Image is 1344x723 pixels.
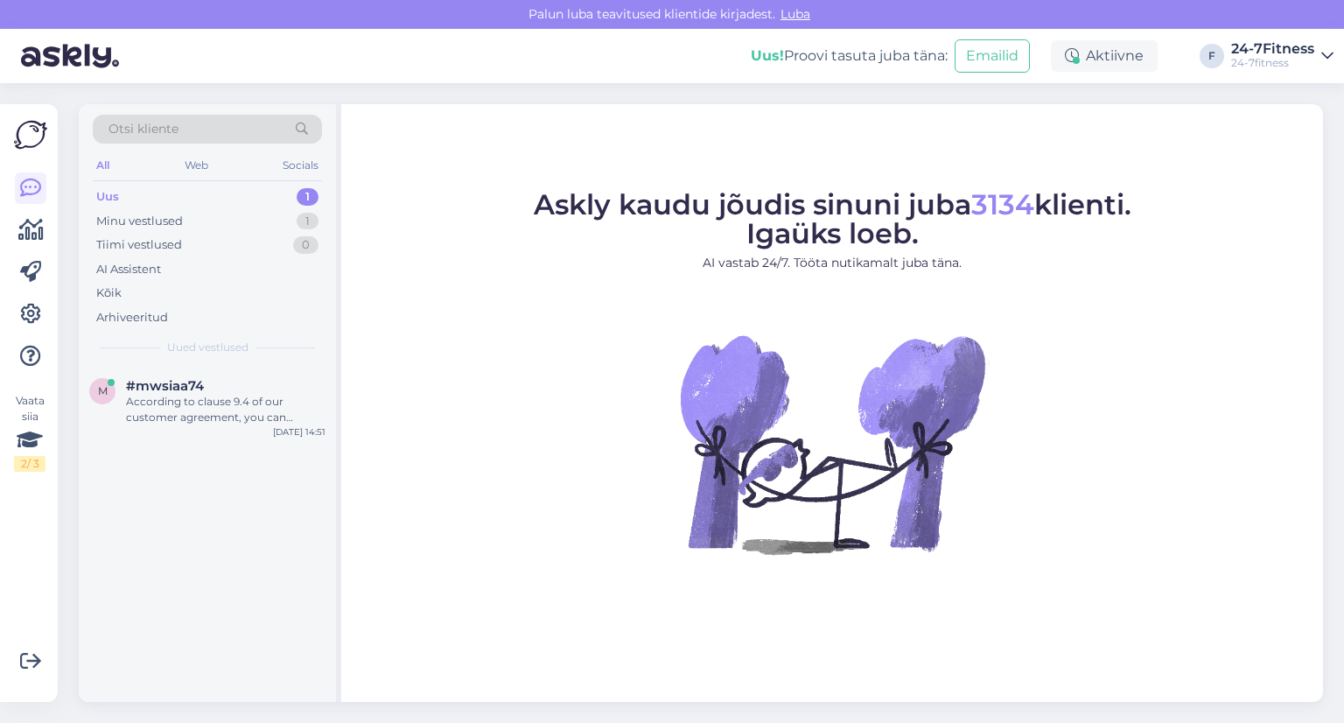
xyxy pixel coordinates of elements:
[1231,42,1314,56] div: 24-7Fitness
[96,261,161,278] div: AI Assistent
[126,394,325,425] div: According to clause 9.4 of our customer agreement, you can terminate your annual contract early. ...
[751,46,948,67] div: Proovi tasuta juba täna:
[93,154,113,177] div: All
[96,213,183,230] div: Minu vestlused
[181,154,212,177] div: Web
[751,47,784,64] b: Uus!
[98,384,108,397] span: m
[1231,56,1314,70] div: 24-7fitness
[167,340,248,355] span: Uued vestlused
[273,425,325,439] div: [DATE] 14:51
[1231,42,1333,70] a: 24-7Fitness24-7fitness
[1200,44,1224,68] div: F
[96,309,168,326] div: Arhiveeritud
[297,188,318,206] div: 1
[14,118,47,151] img: Askly Logo
[279,154,322,177] div: Socials
[297,213,318,230] div: 1
[293,236,318,254] div: 0
[534,187,1131,250] span: Askly kaudu jõudis sinuni juba klienti. Igaüks loeb.
[96,188,119,206] div: Uus
[534,254,1131,272] p: AI vastab 24/7. Tööta nutikamalt juba täna.
[775,6,815,22] span: Luba
[1051,40,1158,72] div: Aktiivne
[126,378,204,394] span: #mwsiaa74
[96,236,182,254] div: Tiimi vestlused
[14,456,45,472] div: 2 / 3
[14,393,45,472] div: Vaata siia
[675,286,990,601] img: No Chat active
[955,39,1030,73] button: Emailid
[971,187,1034,221] span: 3134
[96,284,122,302] div: Kõik
[108,120,178,138] span: Otsi kliente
